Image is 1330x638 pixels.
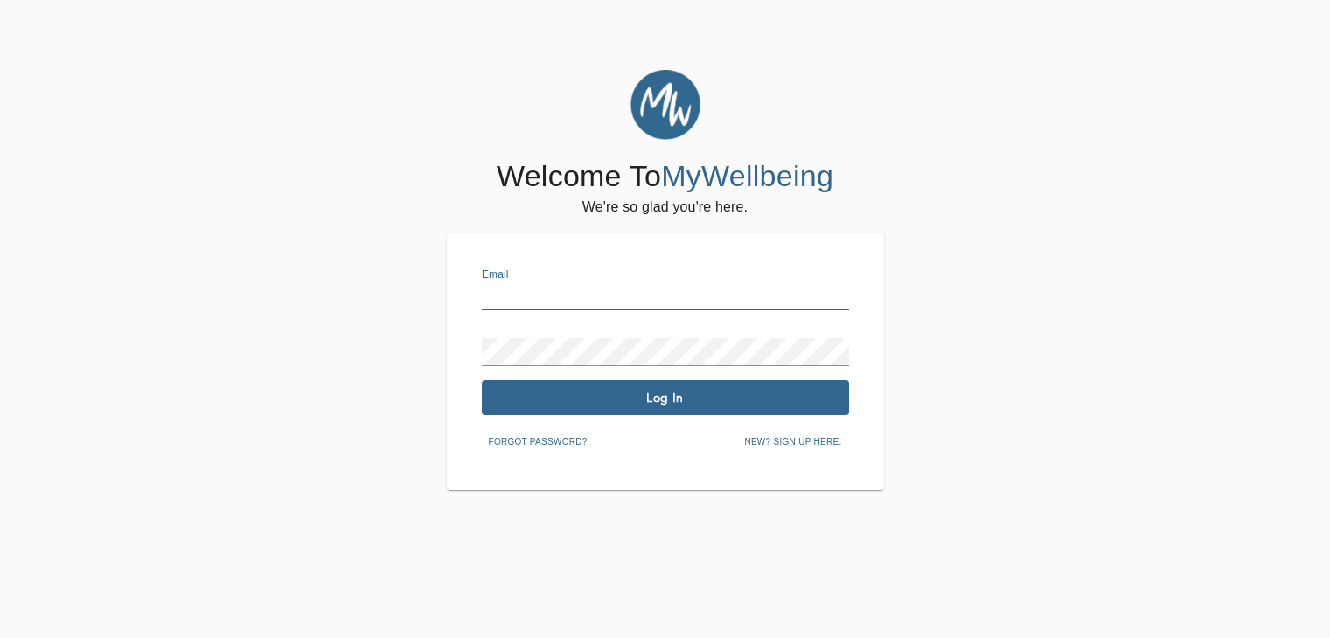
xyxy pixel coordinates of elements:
[582,195,748,219] h6: We're so glad you're here.
[744,434,841,450] span: New? Sign up here.
[482,270,509,281] label: Email
[737,429,848,455] button: New? Sign up here.
[489,434,588,450] span: Forgot password?
[489,390,842,406] span: Log In
[482,433,595,447] a: Forgot password?
[482,429,595,455] button: Forgot password?
[661,159,833,192] span: MyWellbeing
[482,380,849,415] button: Log In
[497,158,833,195] h4: Welcome To
[630,70,700,140] img: MyWellbeing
